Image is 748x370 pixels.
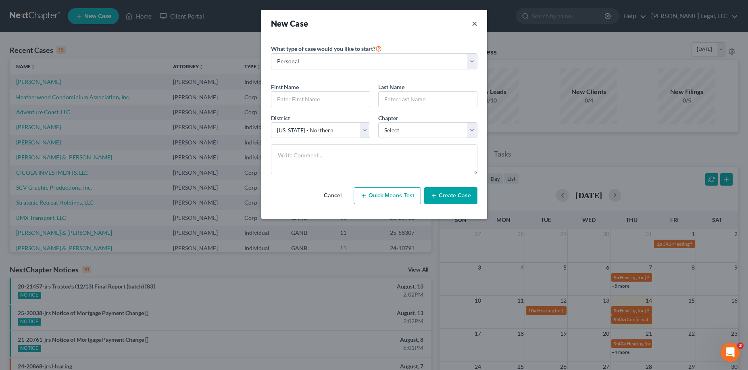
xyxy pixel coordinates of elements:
input: Enter Last Name [379,92,477,107]
button: Create Case [424,187,477,204]
span: First Name [271,84,299,90]
input: Enter First Name [271,92,370,107]
span: Chapter [378,115,398,121]
span: District [271,115,290,121]
iframe: Intercom live chat [721,343,740,362]
button: × [472,18,477,29]
strong: New Case [271,19,308,28]
button: Quick Means Test [354,187,421,204]
button: Cancel [315,188,350,204]
span: Last Name [378,84,404,90]
span: 3 [737,343,744,349]
label: What type of case would you like to start? [271,44,382,53]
